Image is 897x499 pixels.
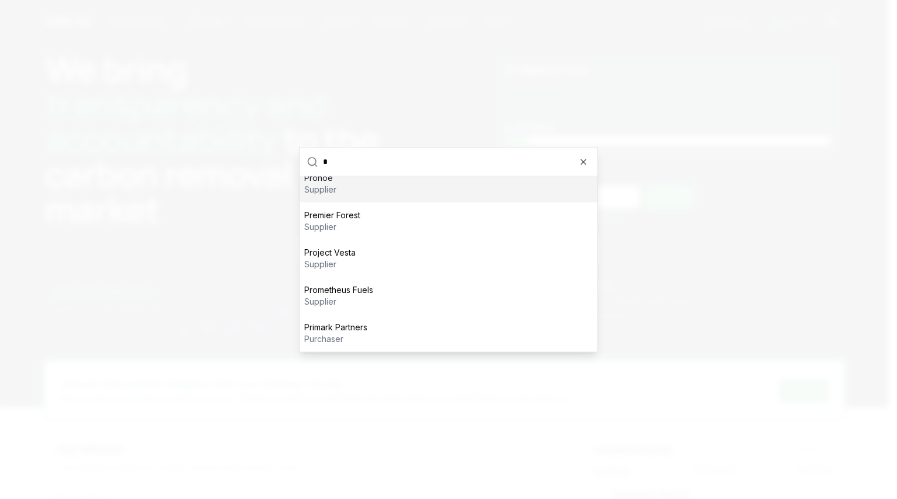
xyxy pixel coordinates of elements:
[304,333,367,344] p: purchaser
[304,295,373,307] p: supplier
[304,209,360,221] p: Premier Forest
[304,183,336,195] p: supplier
[304,221,360,232] p: supplier
[304,258,356,270] p: supplier
[304,172,336,183] p: Pronoe
[304,246,356,258] p: Project Vesta
[304,321,367,333] p: Primark Partners
[304,284,373,295] p: Prometheus Fuels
